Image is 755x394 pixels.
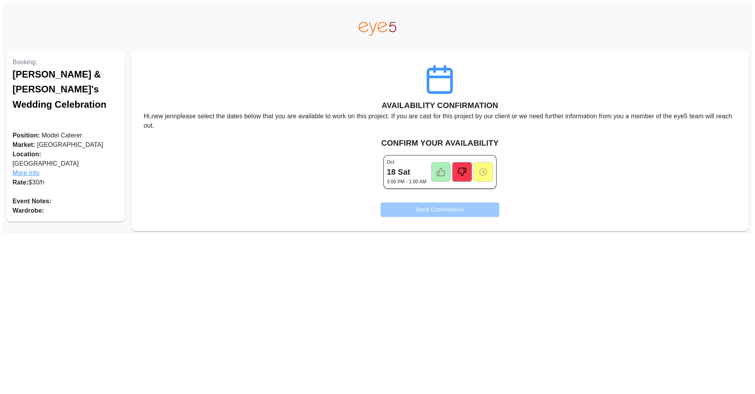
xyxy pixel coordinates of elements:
[387,166,410,178] h6: 18 Sat
[13,132,40,139] span: Position:
[13,150,119,159] span: Location:
[381,202,499,217] button: Send Confirmation
[359,22,396,36] img: eye5
[387,178,426,185] p: 3:00 PM - 1:00 AM
[13,197,119,206] p: Event Notes:
[13,206,119,215] p: Wardrobe:
[381,99,498,112] h6: AVAILABILITY CONFIRMATION
[387,159,394,166] p: Oct
[13,150,119,178] p: [GEOGRAPHIC_DATA]
[13,131,119,140] p: Model Caterer
[144,112,736,130] p: Hi, new jenn please select the dates below that you are available to work on this project. If you...
[13,58,119,67] p: Booking:
[13,178,119,187] p: $ 30 /h
[13,67,119,112] h1: [PERSON_NAME] & [PERSON_NAME]'s Wedding Celebration
[137,137,742,149] h6: CONFIRM YOUR AVAILABILITY
[13,168,119,178] span: More Info
[13,179,29,186] span: Rate:
[13,141,35,148] span: Market:
[13,140,119,150] p: [GEOGRAPHIC_DATA]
